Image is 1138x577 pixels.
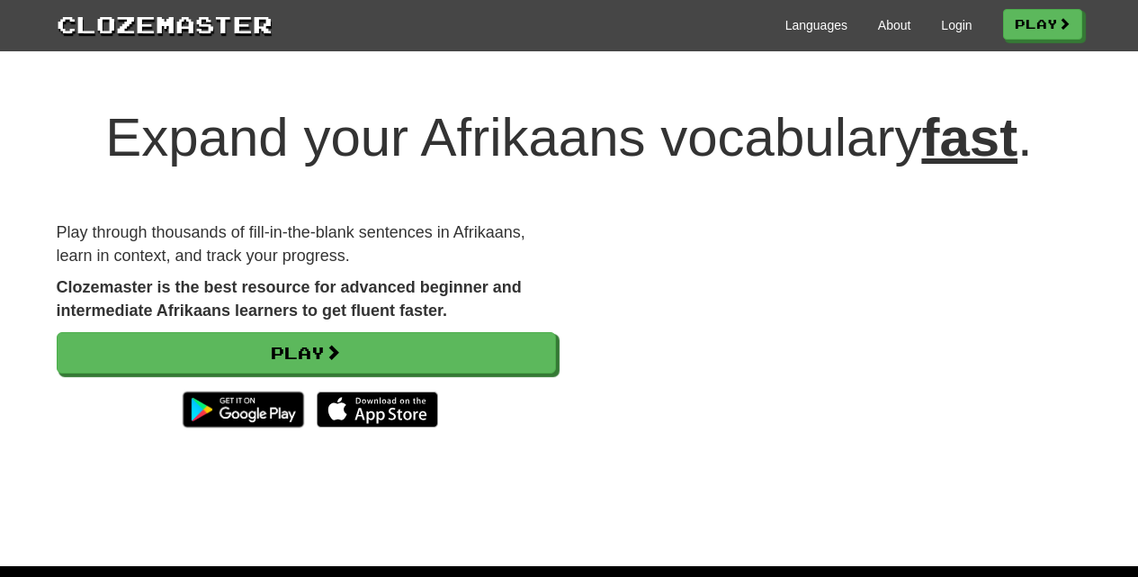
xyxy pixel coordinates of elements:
p: Play through thousands of fill-in-the-blank sentences in Afrikaans, learn in context, and track y... [57,221,556,267]
a: Clozemaster [57,7,273,41]
u: fast [921,107,1017,167]
a: Languages [785,16,847,34]
a: Login [941,16,972,34]
strong: Clozemaster is the best resource for advanced beginner and intermediate Afrikaans learners to get... [57,278,522,320]
a: Play [57,332,556,374]
a: About [878,16,911,34]
a: Play [1003,9,1082,40]
h1: Expand your Afrikaans vocabulary . [57,108,1082,167]
img: Download_on_the_App_Store_Badge_US-UK_135x40-25178aeef6eb6b83b96f5f2d004eda3bffbb37122de64afbaef7... [317,392,438,428]
img: Get it on Google Play [174,383,313,437]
